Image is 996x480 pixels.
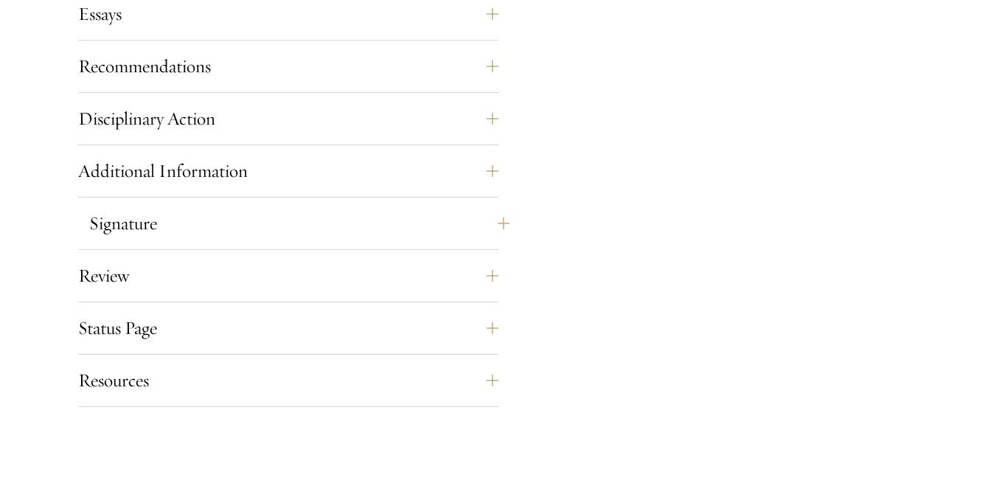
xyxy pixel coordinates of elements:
[78,49,498,84] button: Recommendations
[78,101,498,136] button: Disciplinary Action
[78,363,498,398] button: Resources
[89,206,509,241] button: Signature
[78,310,498,346] button: Status Page
[78,258,498,293] button: Review
[78,153,498,189] button: Additional Information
